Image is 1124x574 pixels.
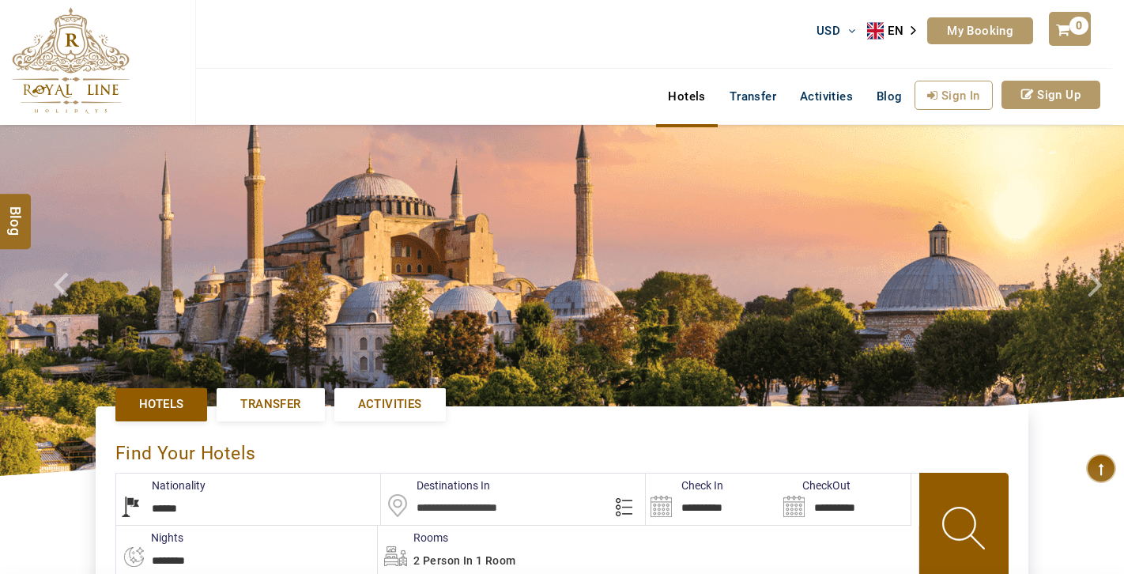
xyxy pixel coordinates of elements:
[378,530,448,546] label: Rooms
[1001,81,1100,109] a: Sign Up
[779,478,851,493] label: CheckOut
[6,206,26,220] span: Blog
[115,388,207,421] a: Hotels
[116,478,206,493] label: Nationality
[1069,17,1088,35] span: 0
[788,81,865,112] a: Activities
[865,81,915,112] a: Blog
[12,7,130,114] img: The Royal Line Holidays
[718,81,788,112] a: Transfer
[779,474,911,525] input: Search
[334,388,446,421] a: Activities
[139,396,183,413] span: Hotels
[646,478,723,493] label: Check In
[115,426,1009,473] div: Find Your Hotels
[240,396,300,413] span: Transfer
[115,530,183,546] label: nights
[358,396,422,413] span: Activities
[1049,12,1090,46] a: 0
[817,24,840,38] span: USD
[877,89,903,104] span: Blog
[867,19,927,43] div: Language
[413,554,515,567] span: 2 Person in 1 Room
[646,474,778,525] input: Search
[927,17,1033,44] a: My Booking
[915,81,993,110] a: Sign In
[217,388,324,421] a: Transfer
[867,19,927,43] aside: Language selected: English
[867,19,927,43] a: EN
[34,125,90,476] a: Check next prev
[1068,125,1124,476] a: Check next image
[381,478,490,493] label: Destinations In
[656,81,717,112] a: Hotels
